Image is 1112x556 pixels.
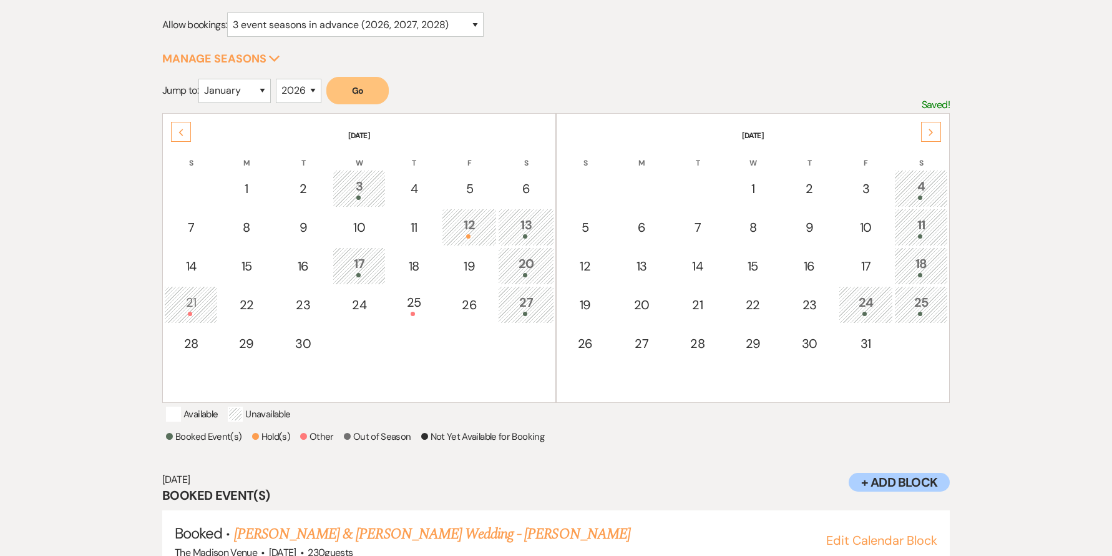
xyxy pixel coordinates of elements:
[505,179,547,198] div: 6
[275,142,331,169] th: T
[788,218,830,237] div: 9
[733,179,774,198] div: 1
[678,295,718,314] div: 21
[849,473,950,492] button: + Add Block
[219,142,274,169] th: M
[901,254,941,277] div: 18
[733,257,774,276] div: 15
[621,257,663,276] div: 13
[558,115,948,141] th: [DATE]
[505,254,547,277] div: 20
[449,295,490,314] div: 26
[678,218,718,237] div: 7
[421,429,544,444] p: Not Yet Available for Booking
[339,254,379,277] div: 17
[788,334,830,353] div: 30
[449,179,490,198] div: 5
[166,429,241,444] p: Booked Event(s)
[162,84,198,97] span: Jump to:
[505,293,547,316] div: 27
[394,257,434,276] div: 18
[282,257,324,276] div: 16
[498,142,554,169] th: S
[733,218,774,237] div: 8
[326,77,389,104] button: Go
[164,142,218,169] th: S
[733,295,774,314] div: 22
[226,334,267,353] div: 29
[282,295,324,314] div: 23
[339,177,379,200] div: 3
[726,142,781,169] th: W
[621,295,663,314] div: 20
[162,18,227,31] span: Allow bookings:
[894,142,948,169] th: S
[558,142,613,169] th: S
[678,257,718,276] div: 14
[505,216,547,239] div: 13
[394,293,434,316] div: 25
[678,334,718,353] div: 28
[394,218,434,237] div: 11
[901,293,941,316] div: 25
[901,216,941,239] div: 11
[171,334,211,353] div: 28
[339,295,379,314] div: 24
[252,429,291,444] p: Hold(s)
[282,179,324,198] div: 2
[333,142,386,169] th: W
[621,334,663,353] div: 27
[565,257,606,276] div: 12
[226,257,267,276] div: 15
[922,97,950,113] p: Saved!
[839,142,894,169] th: F
[228,407,290,422] p: Unavailable
[162,473,950,487] h6: [DATE]
[162,487,950,504] h3: Booked Event(s)
[565,295,606,314] div: 19
[788,257,830,276] div: 16
[671,142,724,169] th: T
[788,295,830,314] div: 23
[166,407,218,422] p: Available
[171,218,211,237] div: 7
[781,142,837,169] th: T
[565,334,606,353] div: 26
[826,534,937,547] button: Edit Calendar Block
[733,334,774,353] div: 29
[226,218,267,237] div: 8
[162,53,280,64] button: Manage Seasons
[300,429,334,444] p: Other
[226,295,267,314] div: 22
[226,179,267,198] div: 1
[846,218,887,237] div: 10
[846,179,887,198] div: 3
[846,293,887,316] div: 24
[344,429,411,444] p: Out of Season
[339,218,379,237] div: 10
[282,218,324,237] div: 9
[394,179,434,198] div: 4
[387,142,441,169] th: T
[621,218,663,237] div: 6
[846,257,887,276] div: 17
[846,334,887,353] div: 31
[901,177,941,200] div: 4
[614,142,670,169] th: M
[449,257,490,276] div: 19
[171,293,211,316] div: 21
[449,216,490,239] div: 12
[282,334,324,353] div: 30
[234,523,630,545] a: [PERSON_NAME] & [PERSON_NAME] Wedding - [PERSON_NAME]
[164,115,554,141] th: [DATE]
[442,142,497,169] th: F
[565,218,606,237] div: 5
[788,179,830,198] div: 2
[175,524,222,543] span: Booked
[171,257,211,276] div: 14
